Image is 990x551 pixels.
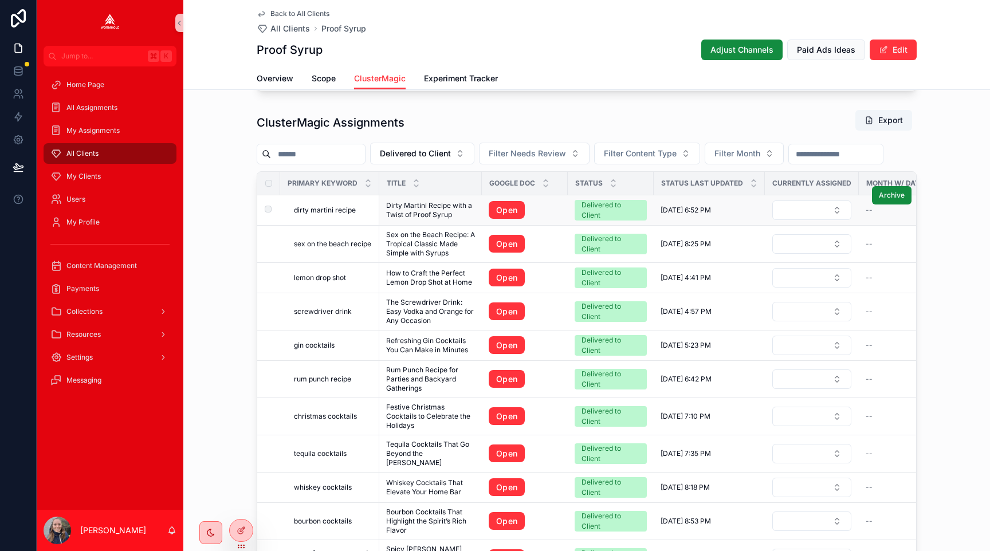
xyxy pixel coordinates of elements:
span: Delivered to Client [380,148,451,159]
span: Overview [257,73,293,84]
a: Open [489,269,525,287]
a: Delivered to Client [575,406,647,427]
a: sex on the beach recipe [294,239,372,249]
a: Delivered to Client [575,443,647,464]
span: -- [866,273,873,282]
span: Filter Content Type [604,148,677,159]
a: My Clients [44,166,176,187]
span: [DATE] 8:18 PM [661,483,710,492]
a: Sex on the Beach Recipe: A Tropical Classic Made Simple with Syrups [386,230,475,258]
span: -- [866,341,873,350]
span: [DATE] 7:35 PM [661,449,711,458]
span: bourbon cocktails [294,517,352,526]
div: Delivered to Client [582,477,640,498]
button: Export [855,110,912,131]
a: Select Button [772,511,852,532]
a: tequila cocktails [294,449,372,458]
span: Users [66,195,85,204]
span: -- [866,206,873,215]
span: dirty martini recipe [294,206,356,215]
span: [DATE] 6:52 PM [661,206,711,215]
a: Open [489,444,561,463]
h1: Proof Syrup [257,42,323,58]
span: Filter Needs Review [489,148,566,159]
a: Open [489,478,561,497]
a: -- [866,375,943,384]
a: dirty martini recipe [294,206,372,215]
span: -- [866,412,873,421]
a: Delivered to Client [575,267,647,288]
span: Currently Assigned [772,179,851,188]
span: All Clients [66,149,99,158]
a: Open [489,336,561,355]
button: Select Button [772,234,851,254]
a: ClusterMagic [354,68,406,90]
a: Rum Punch Recipe for Parties and Backyard Gatherings [386,365,475,393]
a: Experiment Tracker [424,68,498,91]
a: Open [489,512,561,530]
a: Delivered to Client [575,301,647,322]
a: screwdriver drink [294,307,372,316]
a: Select Button [772,406,852,427]
span: -- [866,449,873,458]
a: Open [489,269,561,287]
span: All Clients [270,23,310,34]
button: Select Button [772,369,851,389]
a: The Screwdriver Drink: Easy Vodka and Orange for Any Occasion [386,298,475,325]
a: -- [866,483,943,492]
span: -- [866,307,873,316]
a: [DATE] 5:23 PM [661,341,758,350]
span: Paid Ads Ideas [797,44,855,56]
span: Scope [312,73,336,84]
span: Festive Christmas Cocktails to Celebrate the Holidays [386,403,475,430]
div: Delivered to Client [582,406,640,427]
span: tequila cocktails [294,449,347,458]
a: Delivered to Client [575,477,647,498]
a: Collections [44,301,176,322]
span: [DATE] 8:25 PM [661,239,711,249]
span: Jump to... [61,52,143,61]
a: lemon drop shot [294,273,372,282]
span: Home Page [66,80,104,89]
span: Status Last Updated [661,179,743,188]
a: [DATE] 6:52 PM [661,206,758,215]
span: Content Management [66,261,137,270]
a: Whiskey Cocktails That Elevate Your Home Bar [386,478,475,497]
a: Dirty Martini Recipe with a Twist of Proof Syrup [386,201,475,219]
button: Select Button [772,336,851,355]
a: My Assignments [44,120,176,141]
a: Open [489,512,525,530]
span: gin cocktails [294,341,335,350]
button: Jump to...K [44,46,176,66]
a: Delivered to Client [575,200,647,221]
span: Primary Keyword [288,179,357,188]
span: Refreshing Gin Cocktails You Can Make in Minutes [386,336,475,355]
span: All Assignments [66,103,117,112]
a: [DATE] 8:53 PM [661,517,758,526]
a: All Clients [44,143,176,164]
div: Delivered to Client [582,369,640,389]
div: Delivered to Client [582,511,640,532]
button: Select Button [594,143,700,164]
button: Select Button [772,302,851,321]
a: Open [489,235,561,253]
a: Delivered to Client [575,234,647,254]
a: Select Button [772,369,852,389]
a: Messaging [44,370,176,391]
span: screwdriver drink [294,307,352,316]
button: Select Button [772,444,851,463]
button: Select Button [772,268,851,288]
span: -- [866,239,873,249]
span: Settings [66,353,93,362]
a: [DATE] 4:57 PM [661,307,758,316]
span: Payments [66,284,99,293]
a: Tequila Cocktails That Go Beyond the [PERSON_NAME] [386,440,475,467]
a: -- [866,273,943,282]
a: Open [489,370,525,388]
span: christmas cocktails [294,412,357,421]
